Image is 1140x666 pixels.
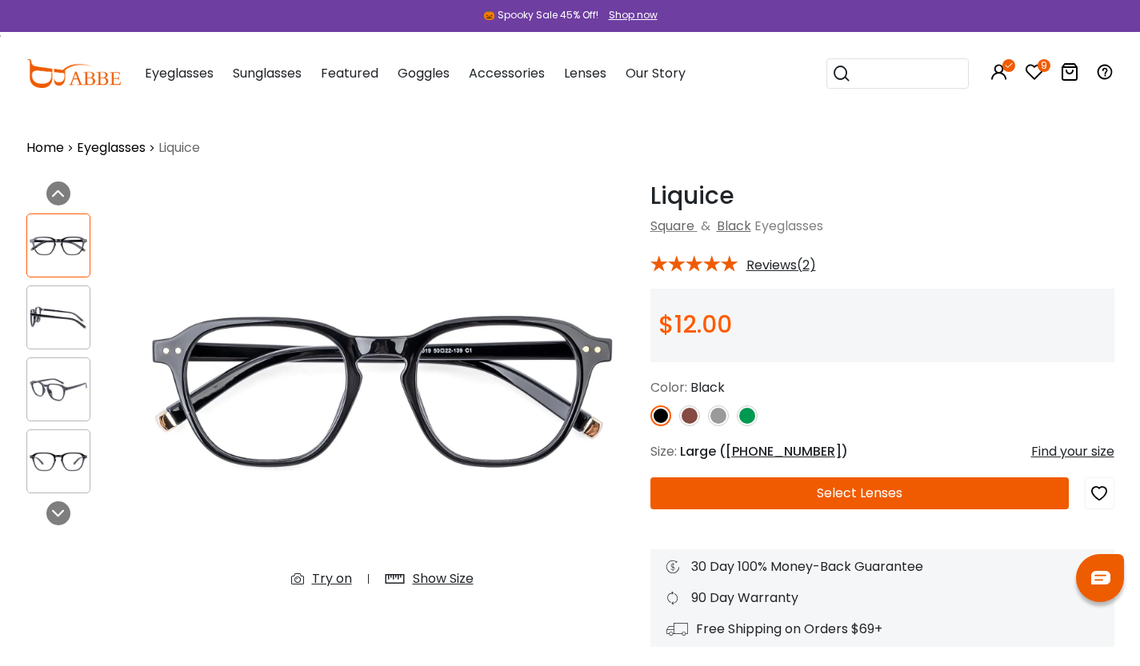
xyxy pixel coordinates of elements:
div: 🎃 Spooky Sale 45% Off! [483,8,598,22]
span: Sunglasses [233,64,302,82]
a: Home [26,138,64,158]
button: Select Lenses [650,477,1070,509]
div: Show Size [413,569,474,588]
span: [PHONE_NUMBER] [726,442,842,461]
span: $12.00 [658,307,732,341]
span: Our Story [626,64,686,82]
span: & [698,217,714,235]
span: Featured [321,64,378,82]
img: Liquice Black Plastic Eyeglasses , UniversalBridgeFit Frames from ABBE Glasses [130,181,634,601]
img: chat [1091,571,1110,584]
span: Goggles [398,64,450,82]
h1: Liquice [650,181,1114,210]
span: Black [690,378,725,397]
span: Eyeglasses [754,217,823,235]
span: Size: [650,442,677,461]
div: 30 Day 100% Money-Back Guarantee [666,557,1098,576]
span: Color: [650,378,687,397]
img: Liquice Black Plastic Eyeglasses , UniversalBridgeFit Frames from ABBE Glasses [27,230,90,261]
a: Eyeglasses [77,138,146,158]
span: Reviews(2) [746,258,816,273]
img: Liquice Black Plastic Eyeglasses , UniversalBridgeFit Frames from ABBE Glasses [27,374,90,405]
div: Try on [312,569,352,588]
img: abbeglasses.com [26,59,121,88]
a: Square [650,217,694,235]
span: Lenses [564,64,606,82]
a: 9 [1025,66,1044,84]
span: Large ( ) [680,442,848,461]
div: Shop now [609,8,658,22]
div: Free Shipping on Orders $69+ [666,620,1098,639]
i: 9 [1038,59,1050,72]
div: 90 Day Warranty [666,588,1098,608]
a: Black [717,217,751,235]
span: Eyeglasses [145,64,214,82]
span: Liquice [158,138,200,158]
span: Accessories [469,64,545,82]
img: Liquice Black Plastic Eyeglasses , UniversalBridgeFit Frames from ABBE Glasses [27,302,90,333]
img: Liquice Black Plastic Eyeglasses , UniversalBridgeFit Frames from ABBE Glasses [27,446,90,477]
a: Shop now [601,8,658,22]
div: Find your size [1031,442,1114,461]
